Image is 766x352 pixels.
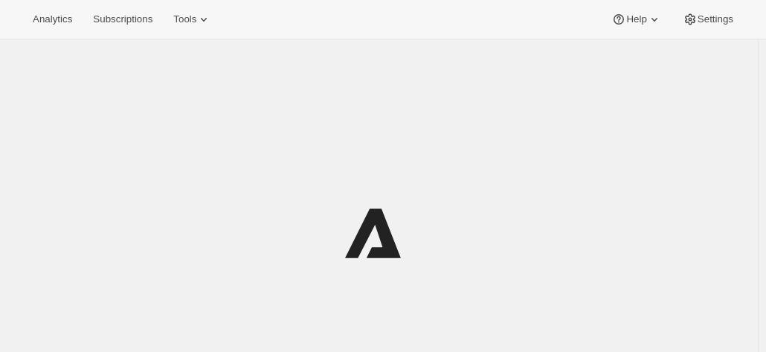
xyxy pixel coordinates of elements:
span: Help [626,13,646,25]
button: Tools [164,9,220,30]
button: Help [602,9,670,30]
button: Settings [674,9,742,30]
span: Settings [698,13,733,25]
span: Tools [173,13,196,25]
span: Subscriptions [93,13,152,25]
span: Analytics [33,13,72,25]
button: Analytics [24,9,81,30]
button: Subscriptions [84,9,161,30]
